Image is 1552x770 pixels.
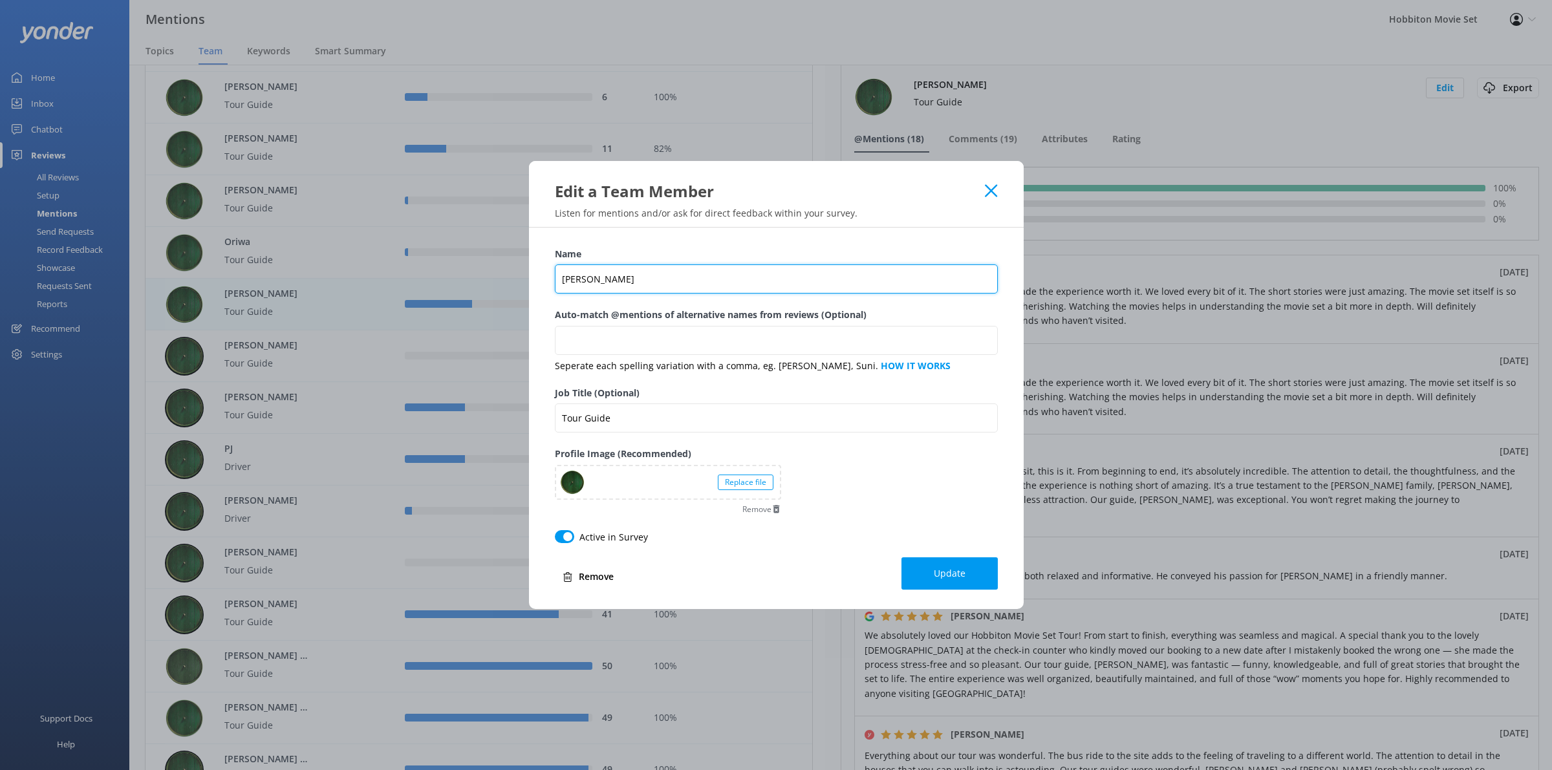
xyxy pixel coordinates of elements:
[555,564,621,590] button: Remove
[985,184,997,197] button: Close
[555,247,998,261] label: Name
[742,506,771,513] span: Remove
[881,359,951,372] a: HOW IT WORKS
[555,386,998,400] label: Job Title (Optional)
[555,447,781,461] label: Profile Image (Recommended)
[555,308,998,322] label: Auto-match @mentions of alternative names from reviews (Optional)
[718,475,773,490] div: Replace file
[579,530,648,544] label: Active in Survey
[934,567,965,580] span: Update
[742,504,781,514] button: Remove
[529,207,1024,219] p: Listen for mentions and/or ask for direct feedback within your survey.
[555,180,986,202] div: Edit a Team Member
[555,359,998,373] p: Seperate each spelling variation with a comma, eg. [PERSON_NAME], Suni.
[901,557,998,590] button: Update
